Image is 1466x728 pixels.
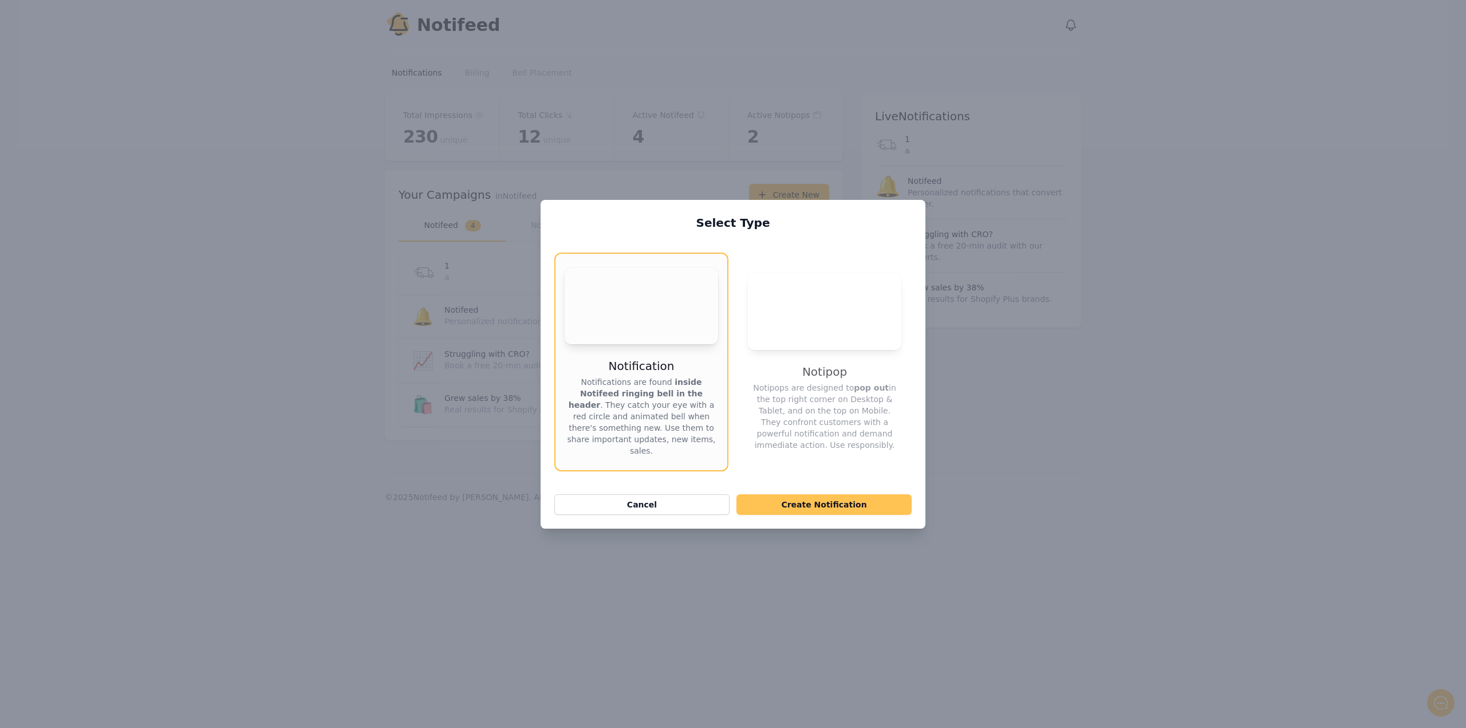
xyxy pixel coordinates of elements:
h3: Notipop [802,364,847,380]
button: Your browser does not support the video tag.NotipopNotipops are designed topop outin the top righ... [738,253,912,471]
h2: Select Type [554,216,912,230]
h3: Notification [609,358,675,374]
span: New conversation [74,159,137,168]
video: Your browser does not support the video tag. [748,273,901,350]
video: Your browser does not support the video tag. [565,267,718,344]
span: We run on Gist [96,400,145,408]
p: Notifications are found . They catch your eye with a red circle and animated bell when there's so... [565,376,718,457]
strong: pop out [854,383,889,392]
button: Create Notification [736,494,912,515]
h2: Don't see Notifeed in your header? Let me know and I'll set it up! ✅ [17,76,212,131]
button: New conversation [18,152,211,175]
p: Notipops are designed to in the top right corner on Desktop & Tablet, and on the top on Mobile. T... [748,382,901,451]
button: Your browser does not support the video tag.NotificationNotifications are found inside Notifeed r... [554,253,728,471]
strong: inside Notifeed ringing bell in the header [569,377,703,410]
button: Cancel [554,494,730,515]
h1: Hello! [17,56,212,74]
